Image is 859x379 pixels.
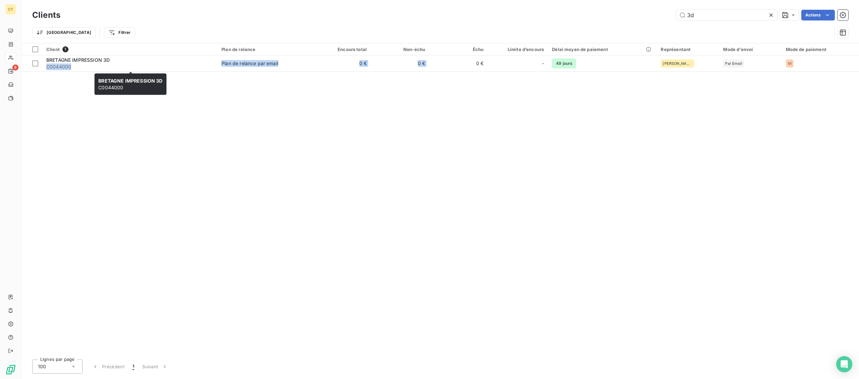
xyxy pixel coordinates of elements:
[552,47,653,52] div: Délai moyen de paiement
[661,47,715,52] div: Représentant
[429,55,488,72] td: 0 €
[221,60,278,67] div: Plan de relance par email
[138,360,172,374] button: Suivant
[104,27,135,38] button: Filtrer
[46,47,60,52] span: Client
[12,64,18,70] span: 8
[62,46,68,52] span: 1
[316,47,367,52] div: Encours total
[663,61,692,65] span: [PERSON_NAME]
[725,61,742,65] span: Par Email
[676,10,777,20] input: Rechercher
[32,27,96,38] button: [GEOGRAPHIC_DATA]
[32,9,60,21] h3: Clients
[5,4,16,15] div: CT
[129,360,138,374] button: 1
[5,364,16,375] img: Logo LeanPay
[552,58,576,68] span: 49 jours
[221,47,308,52] div: Plan de relance
[133,363,134,370] span: 1
[433,47,484,52] div: Échu
[98,78,162,90] span: C0044000
[542,60,544,67] span: -
[312,55,371,72] td: 0 €
[88,360,129,374] button: Précédent
[786,47,855,52] div: Mode de paiement
[38,363,46,370] span: 100
[371,55,429,72] td: 0 €
[836,356,852,372] div: Open Intercom Messenger
[46,63,213,70] span: C0044000
[723,47,777,52] div: Mode d'envoi
[375,47,425,52] div: Non-échu
[492,47,544,52] div: Limite d’encours
[801,10,835,20] button: Actions
[788,61,792,65] span: VI
[98,78,162,84] span: BRETAGNE IMPRESSION 3D
[46,57,110,63] span: BRETAGNE IMPRESSION 3D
